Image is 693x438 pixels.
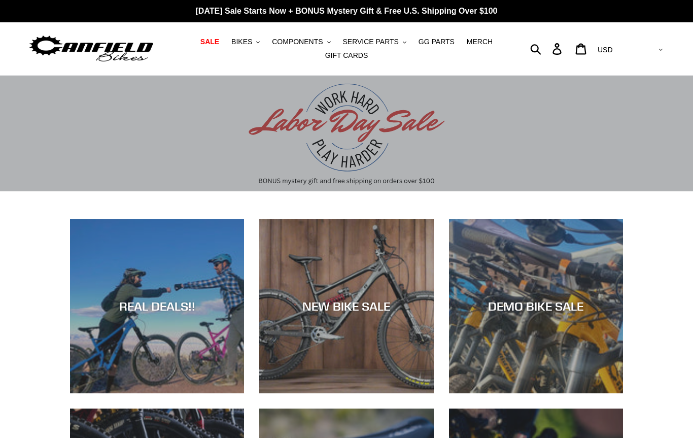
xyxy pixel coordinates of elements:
span: SALE [200,38,219,46]
span: SERVICE PARTS [342,38,398,46]
img: Canfield Bikes [28,33,155,65]
button: COMPONENTS [267,35,335,49]
button: SERVICE PARTS [337,35,411,49]
span: MERCH [467,38,493,46]
a: SALE [195,35,224,49]
span: GIFT CARDS [325,51,368,60]
div: DEMO BIKE SALE [449,299,623,314]
button: BIKES [226,35,265,49]
a: REAL DEALS!! [70,219,244,393]
span: GG PARTS [419,38,455,46]
a: GG PARTS [413,35,460,49]
a: MERCH [462,35,498,49]
div: REAL DEALS!! [70,299,244,314]
span: COMPONENTS [272,38,323,46]
a: GIFT CARDS [320,49,373,62]
div: NEW BIKE SALE [259,299,433,314]
a: NEW BIKE SALE [259,219,433,393]
a: DEMO BIKE SALE [449,219,623,393]
span: BIKES [231,38,252,46]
